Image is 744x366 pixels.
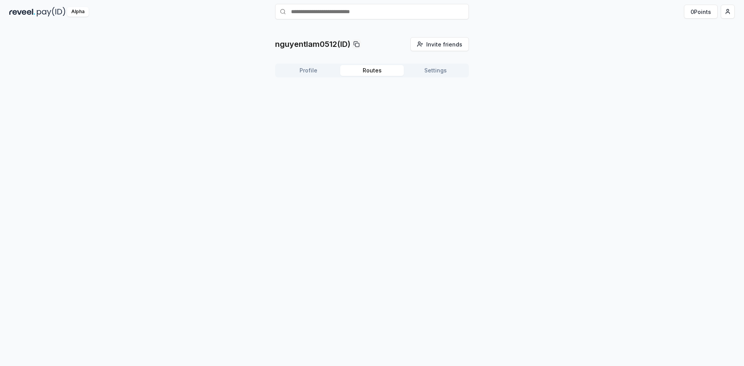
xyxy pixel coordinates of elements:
[404,65,467,76] button: Settings
[426,40,462,48] span: Invite friends
[277,65,340,76] button: Profile
[340,65,404,76] button: Routes
[67,7,89,17] div: Alpha
[275,39,350,50] p: nguyentlam0512(ID)
[37,7,65,17] img: pay_id
[410,37,469,51] button: Invite friends
[9,7,35,17] img: reveel_dark
[684,5,718,19] button: 0Points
